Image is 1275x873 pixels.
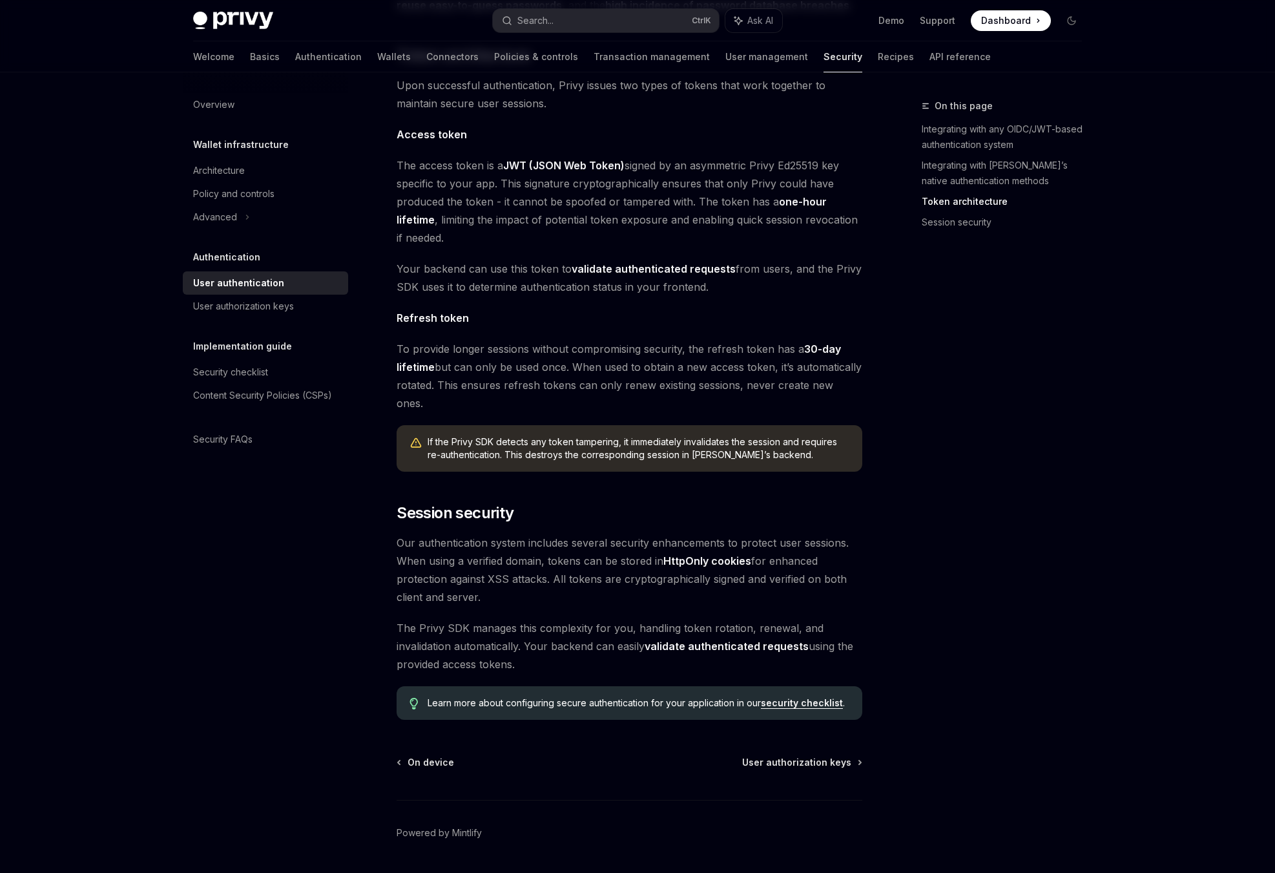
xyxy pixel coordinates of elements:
[183,271,348,295] a: User authentication
[193,97,234,112] div: Overview
[645,640,809,653] a: validate authenticated requests
[193,388,332,403] div: Content Security Policies (CSPs)
[742,756,851,769] span: User authorization keys
[1061,10,1082,31] button: Toggle dark mode
[397,826,482,839] a: Powered by Mintlify
[426,41,479,72] a: Connectors
[183,428,348,451] a: Security FAQs
[981,14,1031,27] span: Dashboard
[594,41,710,72] a: Transaction management
[428,436,849,461] span: If the Privy SDK detects any token tampering, it immediately invalidates the session and requires...
[725,9,782,32] button: Ask AI
[503,159,625,173] a: JWT (JSON Web Token)
[397,156,862,247] span: The access token is a signed by an asymmetric Privy Ed25519 key specific to your app. This signat...
[971,10,1051,31] a: Dashboard
[824,41,862,72] a: Security
[193,163,245,178] div: Architecture
[725,41,808,72] a: User management
[193,41,234,72] a: Welcome
[193,249,260,265] h5: Authentication
[377,41,411,72] a: Wallets
[747,14,773,27] span: Ask AI
[692,16,711,26] span: Ctrl K
[193,137,289,153] h5: Wallet infrastructure
[408,756,454,769] span: On device
[183,384,348,407] a: Content Security Policies (CSPs)
[193,299,294,314] div: User authorization keys
[935,98,993,114] span: On this page
[409,437,422,450] svg: Warning
[193,12,273,30] img: dark logo
[922,119,1092,155] a: Integrating with any OIDC/JWT-based authentication system
[398,756,454,769] a: On device
[250,41,280,72] a: Basics
[193,186,275,202] div: Policy and controls
[493,9,719,32] button: Search...CtrlK
[183,295,348,318] a: User authorization keys
[193,209,237,225] div: Advanced
[517,13,554,28] div: Search...
[428,697,849,710] span: Learn more about configuring secure authentication for your application in our .
[397,128,467,141] strong: Access token
[929,41,991,72] a: API reference
[572,262,736,276] a: validate authenticated requests
[922,191,1092,212] a: Token architecture
[397,260,862,296] span: Your backend can use this token to from users, and the Privy SDK uses it to determine authenticat...
[183,361,348,384] a: Security checklist
[193,339,292,354] h5: Implementation guide
[183,182,348,205] a: Policy and controls
[494,41,578,72] a: Policies & controls
[183,93,348,116] a: Overview
[193,275,284,291] div: User authentication
[663,554,751,567] strong: HttpOnly cookies
[193,432,253,447] div: Security FAQs
[397,340,862,412] span: To provide longer sessions without compromising security, the refresh token has a but can only be...
[183,159,348,182] a: Architecture
[397,76,862,112] span: Upon successful authentication, Privy issues two types of tokens that work together to maintain s...
[878,41,914,72] a: Recipes
[397,619,862,673] span: The Privy SDK manages this complexity for you, handling token rotation, renewal, and invalidation...
[920,14,955,27] a: Support
[922,212,1092,233] a: Session security
[397,503,513,523] span: Session security
[295,41,362,72] a: Authentication
[397,311,469,324] strong: Refresh token
[922,155,1092,191] a: Integrating with [PERSON_NAME]’s native authentication methods
[761,697,843,709] a: security checklist
[397,534,862,606] span: Our authentication system includes several security enhancements to protect user sessions. When u...
[742,756,861,769] a: User authorization keys
[878,14,904,27] a: Demo
[409,698,419,710] svg: Tip
[193,364,268,380] div: Security checklist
